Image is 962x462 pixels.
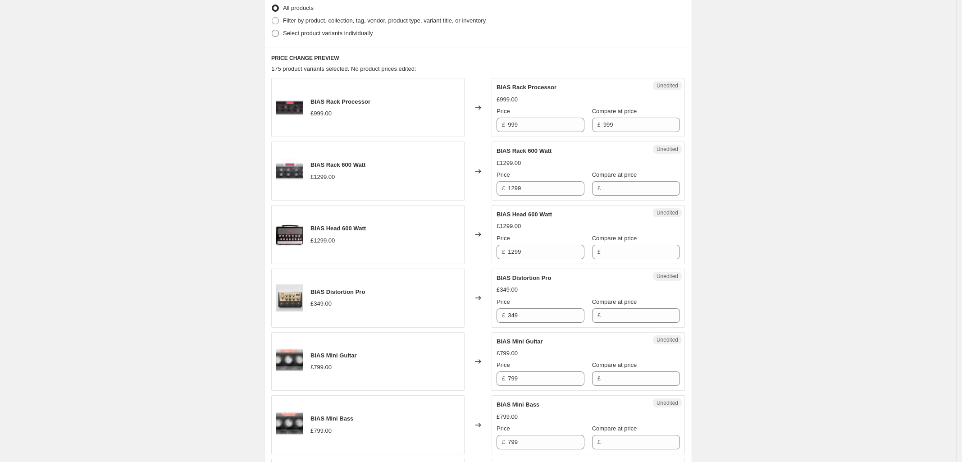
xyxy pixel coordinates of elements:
span: Unedited [657,399,678,407]
div: £349.00 [497,285,518,294]
div: £1299.00 [310,236,335,245]
div: £799.00 [310,426,332,435]
span: BIAS Mini Bass [310,415,353,422]
span: Price [497,108,510,114]
span: Unedited [657,146,678,153]
img: DSC_0571_80x.jpg [276,284,303,311]
div: £799.00 [497,412,518,421]
img: BIAS-Rack-Processor-front_p_80x.png [276,94,303,121]
img: minig_1_80x.jpg [276,348,303,375]
span: Price [497,361,510,368]
span: Unedited [657,273,678,280]
span: BIAS Head 600 Watt [497,211,552,218]
img: minib_80x.jpg [276,412,303,439]
span: £ [597,312,601,319]
span: £ [597,121,601,128]
span: BIAS Distortion Pro [310,288,365,295]
div: £1299.00 [310,173,335,182]
span: Compare at price [592,171,637,178]
span: £ [597,439,601,445]
span: Compare at price [592,298,637,305]
span: £ [502,375,505,382]
span: £ [597,185,601,192]
span: £ [502,312,505,319]
span: Select product variants individually [283,30,373,37]
span: BIAS Distortion Pro [497,274,551,281]
h6: PRICE CHANGE PREVIEW [271,55,685,62]
span: £ [502,185,505,192]
span: Filter by product, collection, tag, vendor, product type, variant title, or inventory [283,17,486,24]
span: Price [497,171,510,178]
div: £799.00 [310,363,332,372]
span: BIAS Rack 600 Watt [497,147,552,154]
div: £999.00 [497,95,518,104]
span: Price [497,235,510,242]
span: Compare at price [592,235,637,242]
img: front_panel_80x.jpg [276,221,303,248]
span: Compare at price [592,108,637,114]
span: BIAS Mini Bass [497,401,539,408]
img: unspecified-2_80x.jpg [276,158,303,185]
span: BIAS Head 600 Watt [310,225,366,232]
span: Unedited [657,82,678,89]
span: BIAS Mini Guitar [497,338,543,345]
span: BIAS Rack 600 Watt [310,161,365,168]
span: Compare at price [592,361,637,368]
div: £999.00 [310,109,332,118]
div: £1299.00 [497,222,521,231]
span: £ [597,375,601,382]
span: All products [283,5,314,11]
span: BIAS Rack Processor [310,98,370,105]
div: £1299.00 [497,159,521,168]
span: £ [597,248,601,255]
div: £799.00 [497,349,518,358]
span: £ [502,439,505,445]
span: £ [502,121,505,128]
span: Unedited [657,209,678,216]
span: Price [497,425,510,432]
span: BIAS Rack Processor [497,84,556,91]
div: £349.00 [310,299,332,308]
span: Compare at price [592,425,637,432]
span: Unedited [657,336,678,343]
span: BIAS Mini Guitar [310,352,357,359]
span: £ [502,248,505,255]
span: 175 product variants selected. No product prices edited: [271,65,416,72]
span: Price [497,298,510,305]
